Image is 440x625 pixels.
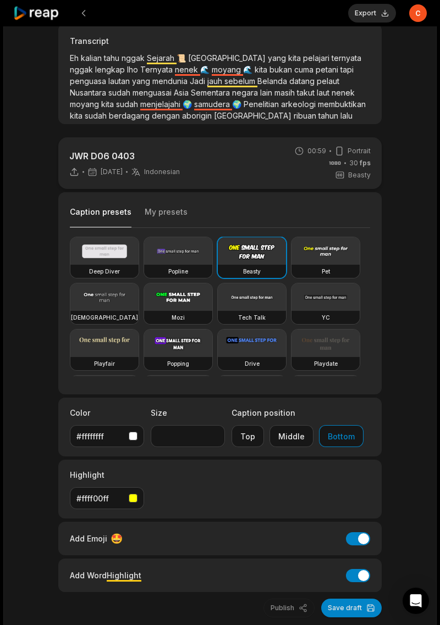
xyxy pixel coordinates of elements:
[71,313,138,322] h3: [DEMOGRAPHIC_DATA]
[147,53,177,63] span: Sejarah
[107,571,141,580] span: Highlight
[94,359,115,368] h3: Playfair
[144,168,180,176] span: Indonesian
[232,407,364,418] label: Caption position
[167,359,189,368] h3: Popping
[322,313,330,322] h3: YC
[260,88,274,97] span: lain
[108,76,132,86] span: lautan
[145,207,188,227] button: My presets
[70,35,370,47] h3: Transcript
[70,207,131,228] button: Caption presets
[70,487,144,509] button: #ffff00ff
[95,65,127,74] span: lengkap
[212,65,243,74] span: moyang
[255,65,269,74] span: kita
[348,170,371,180] span: Beasty
[314,359,338,368] h3: Playdate
[360,159,371,167] span: fps
[116,99,140,109] span: sudah
[122,53,147,63] span: nggak
[307,146,326,156] span: 00:59
[127,65,140,74] span: lho
[303,53,332,63] span: pelajari
[232,425,264,447] button: Top
[319,425,364,447] button: Bottom
[289,76,317,86] span: datang
[322,267,330,276] h3: Pet
[340,111,353,120] span: lalu
[348,4,396,23] button: Export
[111,531,123,546] span: 🤩
[318,99,366,109] span: membuktikan
[214,111,294,120] span: [GEOGRAPHIC_DATA]
[81,53,104,63] span: kalian
[191,88,232,97] span: Sementara
[152,76,190,86] span: mendunia
[132,76,152,86] span: yang
[232,88,260,97] span: negara
[245,359,260,368] h3: Drive
[140,65,175,74] span: Ternyata
[238,313,266,322] h3: Tech Talk
[70,425,144,447] button: #ffffffff
[70,99,101,109] span: moyang
[70,76,108,86] span: penguasa
[85,111,109,120] span: sudah
[101,168,123,176] span: [DATE]
[188,53,268,63] span: [GEOGRAPHIC_DATA]
[294,65,316,74] span: cuma
[318,111,340,120] span: tahun
[76,493,124,504] div: #ffff00ff
[257,76,289,86] span: Belanda
[182,111,214,120] span: aborigin
[332,53,361,63] span: ternyata
[104,53,122,63] span: tahu
[281,99,318,109] span: arkeologi
[70,88,108,97] span: Nusantara
[207,76,224,86] span: jauh
[70,533,107,544] span: Add Emoji
[294,111,318,120] span: ribuan
[348,146,371,156] span: Portrait
[268,53,288,63] span: yang
[168,267,188,276] h3: Popline
[321,599,382,617] button: Save draft
[152,111,182,120] span: dengan
[194,99,232,109] span: samudera
[224,76,257,86] span: sebelum
[274,88,297,97] span: masih
[70,53,81,63] span: Eh
[109,111,152,120] span: berdagang
[190,76,207,86] span: Jadi
[89,267,120,276] h3: Deep Diver
[175,65,200,74] span: nenek
[76,431,124,442] div: #ffffffff
[70,568,141,583] div: Add Word
[172,313,185,322] h3: Mozi
[332,88,355,97] span: nenek
[101,99,116,109] span: kita
[263,599,315,617] button: Publish
[69,149,180,163] p: JWR D06 0403
[288,53,303,63] span: kita
[316,65,340,74] span: petani
[243,267,261,276] h3: Beasty
[297,88,317,97] span: takut
[140,99,183,109] span: menjelajahi
[244,99,281,109] span: Penelitian
[317,76,339,86] span: pelaut
[70,65,95,74] span: nggak
[70,469,144,481] label: Highlight
[317,88,332,97] span: laut
[151,407,225,418] label: Size
[340,65,354,74] span: tapi
[349,158,371,168] span: 30
[269,65,294,74] span: bukan
[269,425,313,447] button: Middle
[70,407,144,418] label: Color
[174,88,191,97] span: Asia
[70,111,85,120] span: kita
[403,588,429,614] div: Open Intercom Messenger
[70,52,370,121] p: 📜 🌊 🌊 🌍 🌍 🚫 🚫 ⚓ 🤔 🤔 📣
